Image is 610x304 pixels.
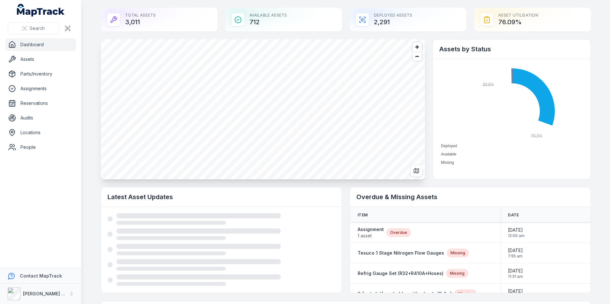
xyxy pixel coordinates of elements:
span: [DATE] [508,247,523,254]
a: People [5,141,76,154]
h2: Assets by Status [439,45,584,54]
button: Switch to Map View [410,165,422,177]
span: [DATE] [508,268,523,274]
a: Tesuco 1 Stage Nitrogen Flow Gauges [358,250,444,256]
span: 1 asset [358,233,384,239]
span: 11:31 am [508,274,523,279]
span: 12:00 am [508,233,524,238]
span: [DATE] [508,288,523,294]
span: 7:55 am [508,254,523,259]
div: Missing [454,289,477,298]
div: Overdue [386,228,411,237]
span: Deployed [441,144,457,148]
strong: Contact MapTrack [20,273,62,279]
a: Assignments [5,82,76,95]
span: Search [30,25,45,32]
a: MapTrack [17,4,65,17]
time: 12/09/2025, 7:55:11 am [508,247,523,259]
a: Locations [5,126,76,139]
time: 13/08/2025, 11:31:22 am [508,268,523,279]
span: Item [358,213,368,218]
a: Assignment1 asset [358,226,384,239]
strong: Assignment [358,226,384,233]
time: 13/08/2025, 11:31:22 am [508,288,523,300]
button: Zoom in [413,42,422,52]
time: 09/09/2025, 12:00:00 am [508,227,524,238]
a: Refrig Gauge Set (R32+R410A+Hoses) [358,270,443,277]
canvas: Map [101,39,425,179]
span: [DATE] [508,227,524,233]
a: Audits [5,112,76,124]
h2: Overdue & Missing Assets [356,192,584,201]
button: Zoom out [413,52,422,61]
a: 8 foot platform ladder with wheels (3.4m) [358,291,452,297]
a: Assets [5,53,76,66]
a: Reservations [5,97,76,110]
span: Date [508,213,519,218]
span: Available [441,152,456,156]
button: Search [8,22,59,34]
h2: Latest Asset Updates [108,192,335,201]
div: Missing [447,249,469,257]
div: Missing [446,269,468,278]
a: Dashboard [5,38,76,51]
strong: [PERSON_NAME] Air [23,291,67,296]
span: Missing [441,160,454,165]
a: Parts/Inventory [5,68,76,80]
